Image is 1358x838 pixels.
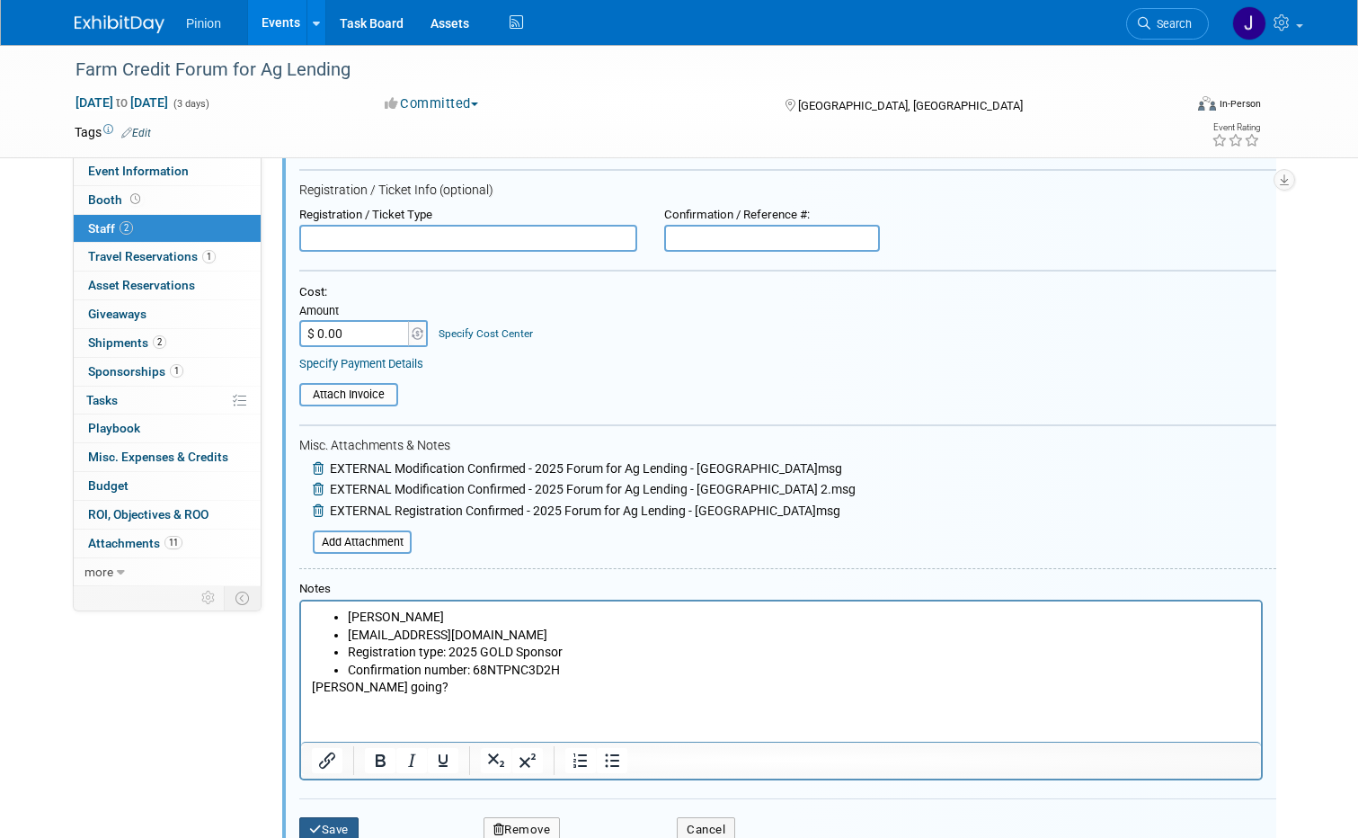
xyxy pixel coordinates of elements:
[378,94,485,113] button: Committed
[428,748,458,773] button: Underline
[74,243,261,271] a: Travel Reservations1
[299,208,637,223] div: Registration / Ticket Type
[74,415,261,442] a: Playbook
[330,482,856,496] span: EXTERNAL Modification Confirmed - 2025 Forum for Ag Lending - [GEOGRAPHIC_DATA] 2.msg
[565,748,596,773] button: Numbered list
[74,358,261,386] a: Sponsorships1
[88,364,183,379] span: Sponsorships
[120,221,133,235] span: 2
[88,421,140,435] span: Playbook
[86,393,118,407] span: Tasks
[113,95,130,110] span: to
[798,99,1023,112] span: [GEOGRAPHIC_DATA], [GEOGRAPHIC_DATA]
[153,335,166,349] span: 2
[172,98,209,110] span: (3 days)
[88,507,209,522] span: ROI, Objectives & ROO
[193,586,225,610] td: Personalize Event Tab Strip
[301,602,1261,742] iframe: Rich Text Area
[312,748,342,773] button: Insert/edit link
[299,357,423,370] a: Specify Payment Details
[88,307,146,321] span: Giveaways
[1219,97,1261,111] div: In-Person
[481,748,511,773] button: Subscript
[225,586,262,610] td: Toggle Event Tabs
[365,748,395,773] button: Bold
[74,272,261,299] a: Asset Reservations
[664,208,880,223] div: Confirmation / Reference #:
[74,443,261,471] a: Misc. Expenses & Credits
[88,478,129,493] span: Budget
[74,300,261,328] a: Giveaways
[121,127,151,139] a: Edit
[88,249,216,263] span: Travel Reservations
[69,54,1160,86] div: Farm Credit Forum for Ag Lending
[299,183,1276,199] div: Registration / Ticket Info (optional)
[88,192,144,207] span: Booth
[170,364,183,378] span: 1
[299,285,1276,300] div: Cost:
[88,450,228,464] span: Misc. Expenses & Credits
[74,215,261,243] a: Staff2
[597,748,627,773] button: Bullet list
[88,221,133,236] span: Staff
[439,327,533,340] a: Specify Cost Center
[88,536,182,550] span: Attachments
[1086,94,1261,120] div: Event Format
[164,536,182,549] span: 11
[74,501,261,529] a: ROI, Objectives & ROO
[74,472,261,500] a: Budget
[74,558,261,586] a: more
[202,250,216,263] span: 1
[75,123,151,141] td: Tags
[74,157,261,185] a: Event Information
[330,504,840,518] span: EXTERNAL Registration Confirmed - 2025 Forum for Ag Lending - [GEOGRAPHIC_DATA]msg
[88,164,189,178] span: Event Information
[74,329,261,357] a: Shipments2
[186,16,221,31] span: Pinion
[88,278,195,292] span: Asset Reservations
[74,387,261,415] a: Tasks
[299,438,1276,454] div: Misc. Attachments & Notes
[330,461,842,476] span: EXTERNAL Modification Confirmed - 2025 Forum for Ag Lending - [GEOGRAPHIC_DATA]msg
[74,530,261,557] a: Attachments11
[75,94,169,111] span: [DATE] [DATE]
[84,565,113,579] span: more
[299,304,430,320] div: Amount
[396,748,427,773] button: Italic
[1126,8,1209,40] a: Search
[74,186,261,214] a: Booth
[299,582,1263,597] div: Notes
[88,335,166,350] span: Shipments
[127,192,144,206] span: Booth not reserved yet
[1150,17,1192,31] span: Search
[1198,96,1216,111] img: Format-Inperson.png
[1212,123,1260,132] div: Event Rating
[1232,6,1266,40] img: Jennifer Plumisto
[512,748,543,773] button: Superscript
[75,15,164,33] img: ExhibitDay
